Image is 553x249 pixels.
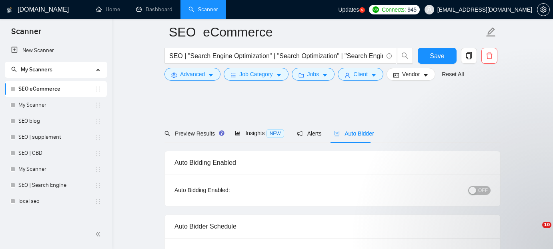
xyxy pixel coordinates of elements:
span: idcard [393,72,399,78]
span: edit [486,27,496,37]
div: Auto Bidder Schedule [174,215,491,238]
img: logo [7,4,12,16]
span: holder [95,182,101,188]
input: Scanner name... [169,22,484,42]
span: holder [95,134,101,140]
span: holder [95,166,101,172]
span: holder [95,86,101,92]
span: caret-down [276,72,282,78]
button: folderJobscaret-down [292,68,335,81]
li: My Scanner [5,97,107,113]
span: user [427,7,432,12]
a: New Scanner [11,43,100,59]
span: info-circle [387,53,392,59]
a: 5 [359,7,365,13]
a: SEO | CBD [18,145,95,161]
li: SEO | supplement [5,129,107,145]
span: caret-down [208,72,214,78]
span: holder [95,198,101,204]
span: Connects: [382,5,406,14]
span: Client [353,70,368,79]
button: setting [537,3,550,16]
span: Preview Results [164,130,222,137]
li: My Scanner [5,161,107,177]
a: local seo [18,193,95,209]
span: Insights [235,130,284,136]
span: notification [297,131,303,136]
span: Advanced [180,70,205,79]
a: My Scanner [18,161,95,177]
a: SEO | supplement [18,129,95,145]
div: Tooltip anchor [218,130,225,137]
span: area-chart [235,130,240,136]
span: caret-down [371,72,377,78]
button: settingAdvancedcaret-down [164,68,220,81]
span: Updates [338,6,359,13]
li: SEO | CBD [5,145,107,161]
a: setting [537,6,550,13]
span: My Scanners [21,66,52,73]
span: Jobs [307,70,319,79]
iframe: Intercom live chat [526,222,545,241]
div: Auto Bidding Enabled [174,151,491,174]
button: userClientcaret-down [338,68,383,81]
li: SEO eCommerce [5,81,107,97]
span: My Scanners [11,66,52,73]
span: delete [482,52,497,59]
span: Scanner [5,26,48,43]
span: user [345,72,350,78]
img: upwork-logo.png [373,6,379,13]
a: homeHome [96,6,120,13]
a: dashboardDashboard [136,6,172,13]
span: holder [95,102,101,108]
a: SEO | Search Engine [18,177,95,193]
button: search [397,48,413,64]
text: 5 [361,8,363,12]
li: local seo [5,193,107,209]
li: New Scanner [5,43,107,59]
span: holder [95,150,101,156]
span: Auto Bidder [334,130,374,137]
li: SEO | Search Engine [5,177,107,193]
a: Reset All [442,70,464,79]
span: Alerts [297,130,322,137]
span: bars [230,72,236,78]
span: search [397,52,413,59]
span: Save [430,51,444,61]
span: holder [95,118,101,124]
span: search [11,67,17,72]
div: Auto Bidding Enabled: [174,186,280,194]
span: 945 [407,5,416,14]
input: Search Freelance Jobs... [169,51,383,61]
span: setting [171,72,177,78]
span: Job Category [239,70,272,79]
a: SEO eCommerce [18,81,95,97]
button: idcardVendorcaret-down [387,68,435,81]
span: search [164,131,170,136]
button: barsJob Categorycaret-down [224,68,288,81]
a: My Scanner [18,97,95,113]
span: copy [461,52,477,59]
span: double-left [95,230,103,238]
span: 10 [542,222,551,228]
span: folder [299,72,304,78]
span: caret-down [423,72,429,78]
button: copy [461,48,477,64]
a: searchScanner [188,6,218,13]
span: setting [537,6,549,13]
a: SEO blog [18,113,95,129]
li: SEO blog [5,113,107,129]
button: delete [481,48,497,64]
button: Save [418,48,457,64]
span: caret-down [322,72,328,78]
span: NEW [266,129,284,138]
span: robot [334,131,340,136]
span: Vendor [402,70,420,79]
